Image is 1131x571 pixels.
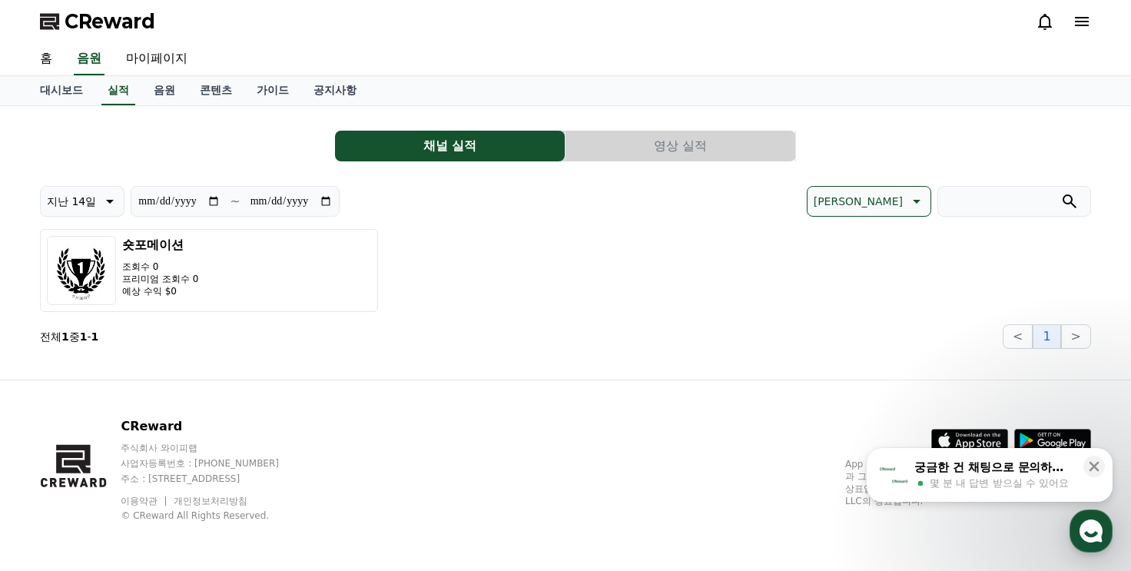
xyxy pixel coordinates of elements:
[187,76,244,105] a: 콘텐츠
[814,191,903,212] p: [PERSON_NAME]
[91,330,99,343] strong: 1
[47,236,116,305] img: 숏포메이션
[121,496,169,506] a: 이용약관
[121,473,308,485] p: 주소 : [STREET_ADDRESS]
[301,76,369,105] a: 공지사항
[121,417,308,436] p: CReward
[40,229,378,312] button: 숏포메이션 조회수 0 프리미엄 조회수 0 예상 수익 $0
[101,76,135,105] a: 실적
[114,43,200,75] a: 마이페이지
[61,330,69,343] strong: 1
[1061,324,1091,349] button: >
[122,285,198,297] p: 예상 수익 $0
[80,330,88,343] strong: 1
[74,43,104,75] a: 음원
[1003,324,1033,349] button: <
[40,329,98,344] p: 전체 중 -
[1033,324,1060,349] button: 1
[28,76,95,105] a: 대시보드
[121,510,308,522] p: © CReward All Rights Reserved.
[807,186,931,217] button: [PERSON_NAME]
[845,458,1091,507] p: App Store, iCloud, iCloud Drive 및 iTunes Store는 미국과 그 밖의 나라 및 지역에서 등록된 Apple Inc.의 서비스 상표입니다. Goo...
[230,192,240,211] p: ~
[174,496,247,506] a: 개인정보처리방침
[335,131,565,161] button: 채널 실적
[121,442,308,454] p: 주식회사 와이피랩
[65,9,155,34] span: CReward
[335,131,565,161] a: 채널 실적
[141,76,187,105] a: 음원
[565,131,795,161] button: 영상 실적
[28,43,65,75] a: 홈
[122,261,198,273] p: 조회수 0
[122,273,198,285] p: 프리미엄 조회수 0
[244,76,301,105] a: 가이드
[121,457,308,470] p: 사업자등록번호 : [PHONE_NUMBER]
[47,191,96,212] p: 지난 14일
[565,131,796,161] a: 영상 실적
[40,186,124,217] button: 지난 14일
[122,236,198,254] h3: 숏포메이션
[40,9,155,34] a: CReward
